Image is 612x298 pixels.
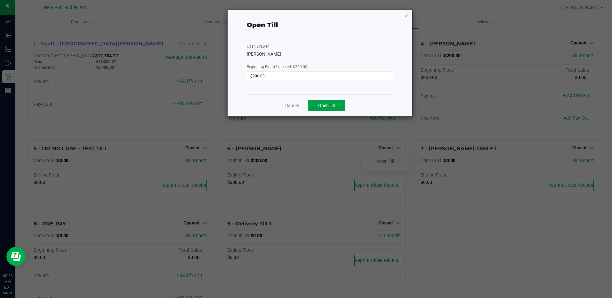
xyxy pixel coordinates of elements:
button: Open Till [308,100,345,111]
span: (Expected: $200.00) [274,65,309,69]
div: [PERSON_NAME] [247,51,393,58]
span: Open Till [318,103,335,108]
a: Cancel [285,102,299,109]
label: Cash Drawer [247,43,269,49]
span: Beginning Float [247,65,309,69]
div: Open Till [247,20,278,30]
iframe: Resource center [6,247,26,266]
